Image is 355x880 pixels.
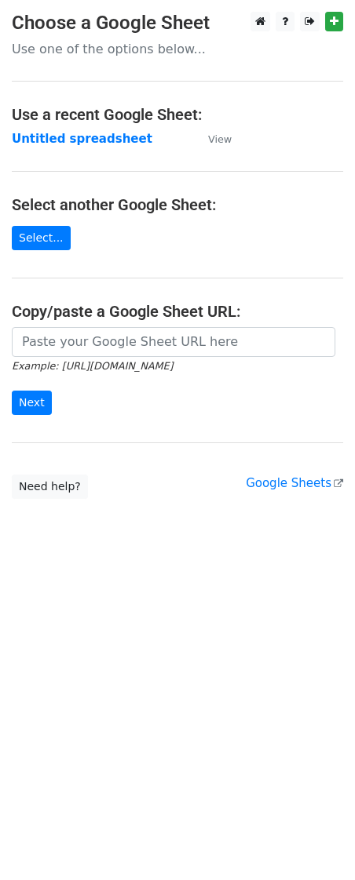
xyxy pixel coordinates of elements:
[12,105,343,124] h4: Use a recent Google Sheet:
[12,360,173,372] small: Example: [URL][DOMAIN_NAME]
[246,476,343,490] a: Google Sheets
[12,302,343,321] h4: Copy/paste a Google Sheet URL:
[12,475,88,499] a: Need help?
[12,195,343,214] h4: Select another Google Sheet:
[192,132,232,146] a: View
[12,327,335,357] input: Paste your Google Sheet URL here
[12,226,71,250] a: Select...
[12,41,343,57] p: Use one of the options below...
[12,391,52,415] input: Next
[12,12,343,35] h3: Choose a Google Sheet
[208,133,232,145] small: View
[12,132,152,146] a: Untitled spreadsheet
